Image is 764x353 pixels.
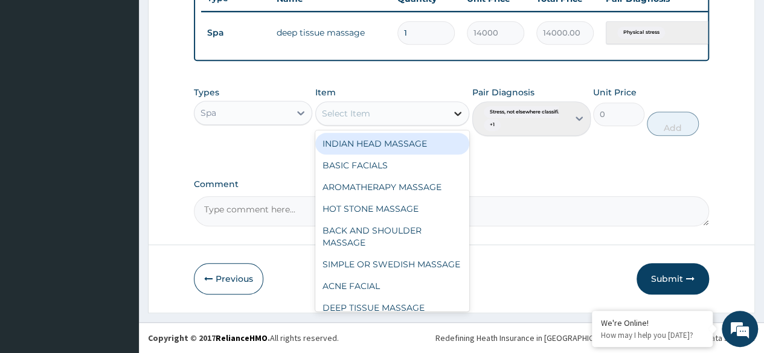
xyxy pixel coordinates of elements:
div: Redefining Heath Insurance in [GEOGRAPHIC_DATA] using Telemedicine and Data Science! [435,332,755,344]
div: Select Item [322,107,370,119]
button: Previous [194,263,263,294]
td: deep tissue massage [271,21,391,45]
div: BACK AND SHOULDER MASSAGE [315,220,470,253]
div: ACNE FACIAL [315,275,470,297]
span: We're online! [70,102,167,224]
label: Comment [194,179,709,189]
div: AROMATHERAPY MASSAGE [315,176,470,198]
p: How may I help you today? [601,330,704,340]
div: BASIC FACIALS [315,154,470,176]
label: Unit Price [593,86,637,98]
label: Item [315,86,336,98]
div: DEEP TISSUE MASSAGE [315,297,470,319]
div: Chat with us now [63,68,203,83]
strong: Copyright © 2017 . [148,332,270,343]
td: Spa [201,22,271,44]
button: Submit [637,263,709,294]
div: INDIAN HEAD MASSAGE [315,133,470,154]
div: SIMPLE OR SWEDISH MASSAGE [315,253,470,275]
img: d_794563401_company_1708531726252_794563401 [22,60,49,91]
div: Spa [201,107,216,119]
textarea: Type your message and hit 'Enter' [6,229,230,272]
label: Types [194,87,219,98]
div: Minimize live chat window [198,6,227,35]
label: Pair Diagnosis [472,86,534,98]
div: We're Online! [601,317,704,328]
footer: All rights reserved. [139,322,764,353]
a: RelianceHMO [216,332,268,343]
button: Add [647,112,698,136]
div: HOT STONE MASSAGE [315,198,470,220]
